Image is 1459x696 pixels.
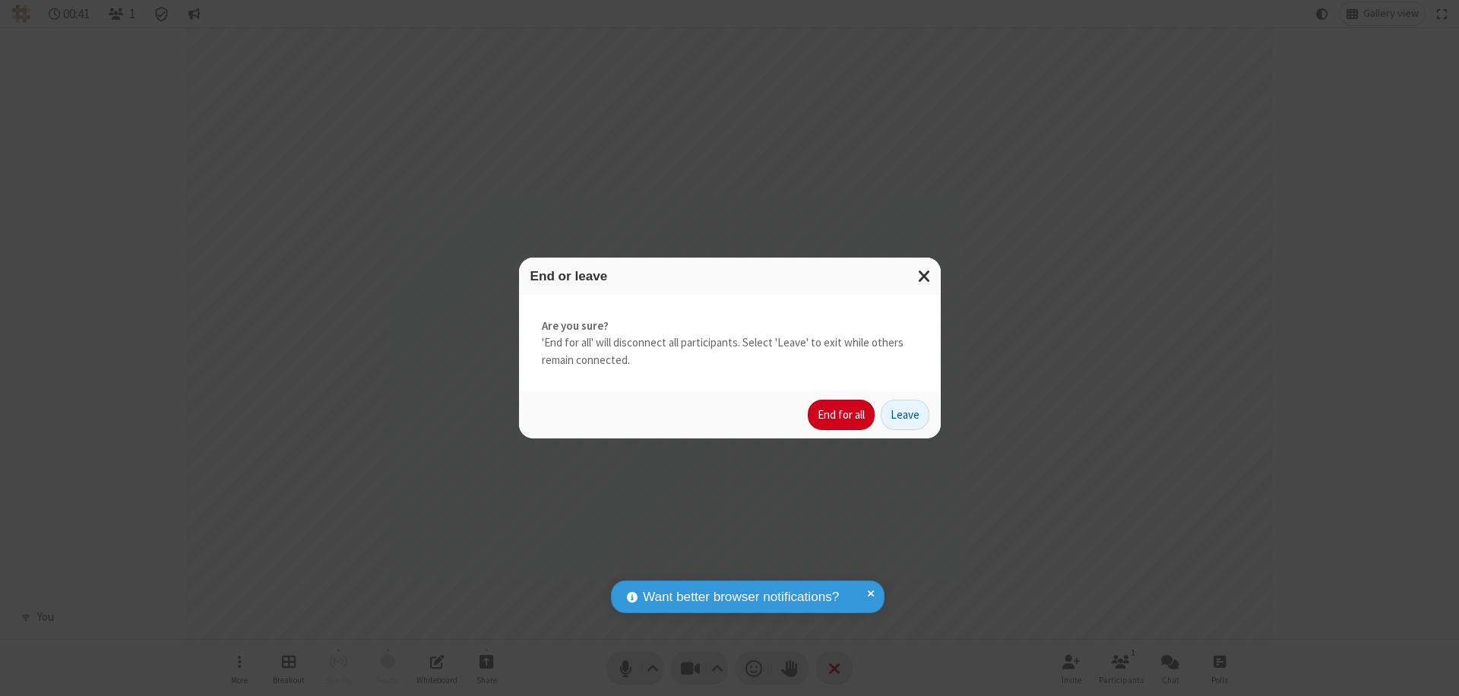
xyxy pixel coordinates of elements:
[519,295,941,392] div: 'End for all' will disconnect all participants. Select 'Leave' to exit while others remain connec...
[542,318,918,335] strong: Are you sure?
[530,269,929,283] h3: End or leave
[909,258,941,295] button: Close modal
[808,400,875,430] button: End for all
[643,587,839,607] span: Want better browser notifications?
[881,400,929,430] button: Leave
